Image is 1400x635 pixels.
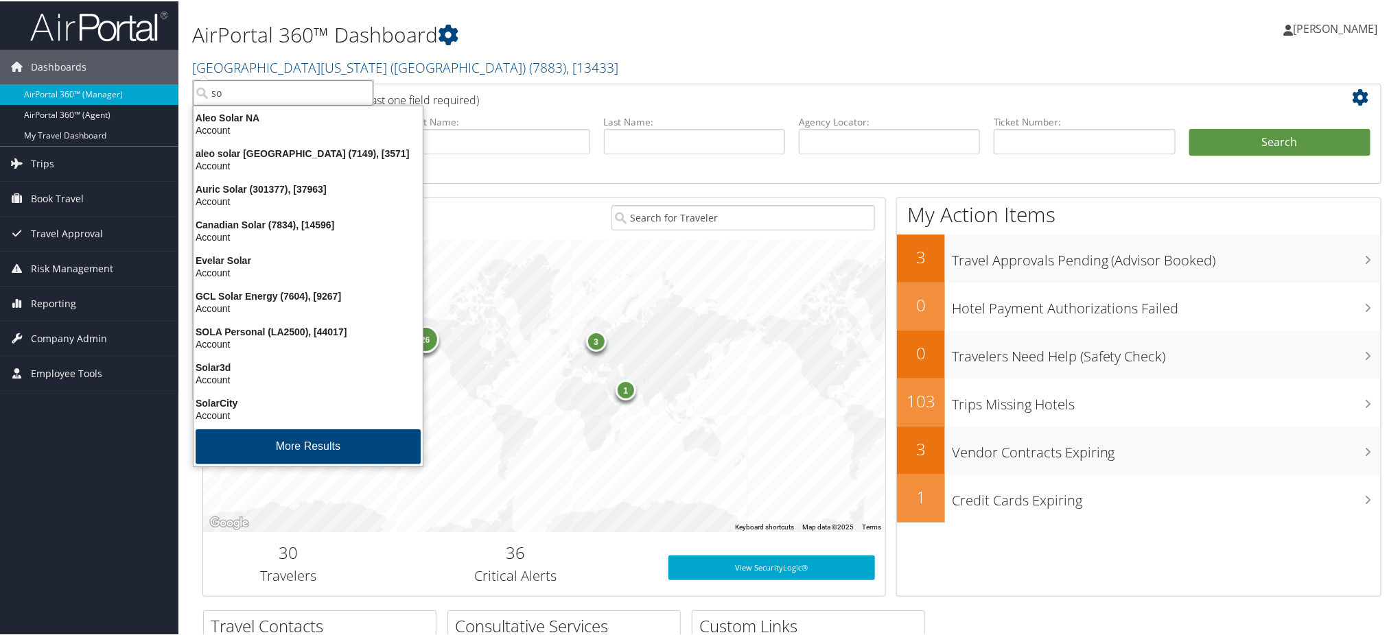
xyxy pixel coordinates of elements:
label: Agency Locator: [799,114,980,128]
span: Reporting [31,285,76,320]
span: Map data ©2025 [802,522,854,529]
h2: 103 [897,388,945,411]
span: , [ 13433 ] [566,57,618,75]
div: Solar3d [185,360,431,372]
label: Ticket Number: [994,114,1175,128]
div: Account [185,265,431,278]
h3: Critical Alerts [384,565,647,584]
a: Terms (opens in new tab) [862,522,881,529]
div: Account [185,194,431,206]
img: Google [207,513,252,531]
h3: Travel Approvals Pending (Advisor Booked) [952,243,1381,269]
img: airportal-logo.png [30,9,167,41]
input: Search Accounts [193,79,373,104]
button: Keyboard shortcuts [735,521,794,531]
span: Dashboards [31,49,86,83]
div: Canadian Solar (7834), [14596] [185,217,431,230]
a: [PERSON_NAME] [1283,7,1392,48]
h3: Travelers Need Help (Safety Check) [952,339,1381,365]
button: Search [1189,128,1370,155]
div: 1 [616,379,636,399]
div: 3 [585,329,606,350]
h2: Airtinerary Lookup [213,85,1272,108]
div: aleo solar [GEOGRAPHIC_DATA] (7149), [3571] [185,146,431,158]
h3: Credit Cards Expiring [952,483,1381,509]
a: View SecurityLogic® [668,554,875,579]
a: [GEOGRAPHIC_DATA][US_STATE] ([GEOGRAPHIC_DATA]) [192,57,618,75]
a: 103Trips Missing Hotels [897,377,1381,425]
a: 3Travel Approvals Pending (Advisor Booked) [897,233,1381,281]
h2: 0 [897,292,945,315]
h2: 30 [213,540,363,563]
h2: 1 [897,484,945,507]
div: GCL Solar Energy (7604), [9267] [185,289,431,301]
div: Auric Solar (301377), [37963] [185,182,431,194]
div: Account [185,230,431,242]
span: ( 7883 ) [529,57,566,75]
div: SOLA Personal (LA2500), [44017] [185,324,431,337]
div: Account [185,158,431,171]
h2: 3 [897,436,945,459]
h2: 3 [897,244,945,267]
input: Search for Traveler [611,204,875,229]
span: Company Admin [31,320,107,355]
h2: 0 [897,340,945,363]
h3: Trips Missing Hotels [952,387,1381,413]
div: Account [185,301,431,313]
span: Employee Tools [31,355,102,390]
span: (at least one field required) [348,91,479,106]
h1: My Action Items [897,199,1381,228]
span: [PERSON_NAME] [1293,20,1378,35]
a: 0Hotel Payment Authorizations Failed [897,281,1381,329]
h2: 36 [384,540,647,563]
div: Account [185,337,431,349]
label: First Name: [408,114,590,128]
h3: Travelers [213,565,363,584]
span: Trips [31,145,54,180]
h3: Vendor Contracts Expiring [952,435,1381,461]
h3: Hotel Payment Authorizations Failed [952,291,1381,317]
label: Last Name: [604,114,785,128]
span: Book Travel [31,180,84,215]
a: 1Credit Cards Expiring [897,473,1381,521]
a: Open this area in Google Maps (opens a new window) [207,513,252,531]
div: SolarCity [185,396,431,408]
div: Account [185,408,431,420]
div: Evelar Solar [185,253,431,265]
h1: AirPortal 360™ Dashboard [192,19,992,48]
div: Aleo Solar NA [185,110,431,123]
button: More Results [196,428,421,463]
a: 3Vendor Contracts Expiring [897,425,1381,473]
div: 26 [412,324,439,352]
div: Account [185,372,431,385]
div: Account [185,123,431,135]
a: 0Travelers Need Help (Safety Check) [897,329,1381,377]
span: Risk Management [31,250,113,285]
span: Travel Approval [31,215,103,250]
